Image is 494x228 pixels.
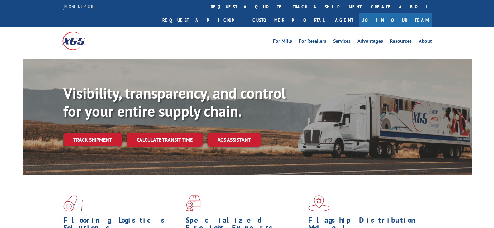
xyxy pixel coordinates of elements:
[273,39,292,46] a: For Mills
[63,133,122,146] a: Track shipment
[158,13,248,27] a: Request a pickup
[329,13,359,27] a: Agent
[359,13,432,27] a: Join Our Team
[63,195,83,211] img: xgs-icon-total-supply-chain-intelligence-red
[63,83,286,121] b: Visibility, transparency, and control for your entire supply chain.
[357,39,383,46] a: Advantages
[208,133,261,147] a: XGS ASSISTANT
[333,39,351,46] a: Services
[248,13,329,27] a: Customer Portal
[127,133,203,147] a: Calculate transit time
[62,3,95,10] a: [PHONE_NUMBER]
[308,195,330,211] img: xgs-icon-flagship-distribution-model-red
[390,39,412,46] a: Resources
[419,39,432,46] a: About
[186,195,200,211] img: xgs-icon-focused-on-flooring-red
[299,39,326,46] a: For Retailers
